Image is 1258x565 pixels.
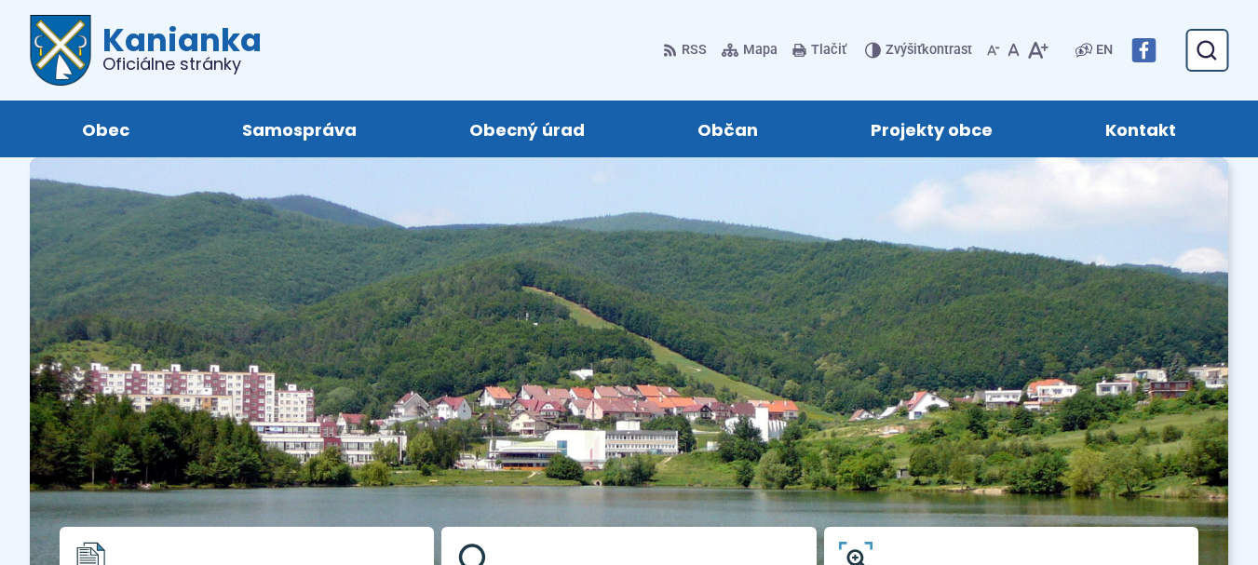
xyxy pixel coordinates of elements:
button: Zväčšiť veľkosť písma [1023,31,1052,70]
img: Prejsť na domovskú stránku [30,15,91,86]
span: Samospráva [242,101,357,157]
span: Občan [697,101,758,157]
button: Zmenšiť veľkosť písma [983,31,1004,70]
span: Tlačiť [811,43,846,59]
a: Mapa [718,31,781,70]
button: Nastaviť pôvodnú veľkosť písma [1004,31,1023,70]
a: Kontakt [1067,101,1213,157]
a: RSS [663,31,710,70]
a: Občan [660,101,796,157]
a: Obecný úrad [432,101,623,157]
a: Obec [45,101,168,157]
h1: Kanianka [91,24,262,73]
button: Tlačiť [789,31,850,70]
span: Kontakt [1105,101,1176,157]
button: Zvýšiťkontrast [865,31,976,70]
span: Obec [82,101,129,157]
a: EN [1092,39,1116,61]
span: Oficiálne stránky [102,56,262,73]
span: Projekty obce [871,101,993,157]
span: Zvýšiť [886,42,922,58]
img: Prejsť na Facebook stránku [1131,38,1156,62]
a: Logo Kanianka, prejsť na domovskú stránku. [30,15,262,86]
span: EN [1096,39,1113,61]
a: Projekty obce [832,101,1030,157]
span: kontrast [886,43,972,59]
span: Mapa [743,39,778,61]
span: Obecný úrad [469,101,585,157]
a: Samospráva [205,101,395,157]
span: RSS [682,39,707,61]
